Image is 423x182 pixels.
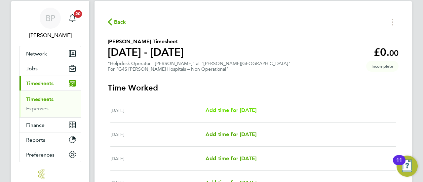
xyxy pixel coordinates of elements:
div: Timesheets [19,91,81,117]
button: Preferences [19,147,81,162]
a: Add time for [DATE] [206,106,256,114]
span: Reports [26,137,45,143]
span: Finance [26,122,45,128]
h1: [DATE] - [DATE] [108,46,184,59]
h2: [PERSON_NAME] Timesheet [108,38,184,46]
span: Add time for [DATE] [206,107,256,113]
a: Add time for [DATE] [206,155,256,163]
span: Preferences [26,152,55,158]
button: Open Resource Center, 11 new notifications [397,156,418,177]
h3: Time Worked [108,83,399,93]
div: "Helpdesk Operator - [PERSON_NAME]" at "[PERSON_NAME][GEOGRAPHIC_DATA]" [108,61,290,72]
a: BP[PERSON_NAME] [19,8,81,39]
div: [DATE] [110,106,206,114]
span: Becky Paintin [19,31,81,39]
span: Timesheets [26,80,54,87]
button: Timesheets [19,76,81,91]
a: Timesheets [26,96,54,102]
button: Back [108,18,126,26]
span: Jobs [26,65,38,72]
span: 20 [74,10,82,18]
span: 00 [389,48,399,58]
span: BP [46,14,55,22]
span: Back [114,18,126,26]
a: Add time for [DATE] [206,130,256,138]
button: Network [19,46,81,61]
span: Network [26,51,47,57]
button: Jobs [19,61,81,76]
a: 20 [66,8,79,29]
a: Expenses [26,105,49,112]
div: 11 [396,160,402,169]
div: For "G4S [PERSON_NAME] Hospitals – Non Operational" [108,66,290,72]
img: manpower-logo-retina.png [38,169,62,179]
div: [DATE] [110,130,206,138]
button: Timesheets Menu [387,17,399,27]
a: Go to home page [19,169,81,179]
button: Finance [19,118,81,132]
app-decimal: £0. [374,46,399,58]
span: Add time for [DATE] [206,155,256,162]
button: Reports [19,132,81,147]
div: [DATE] [110,155,206,163]
span: This timesheet is Incomplete. [366,61,399,72]
span: Add time for [DATE] [206,131,256,137]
